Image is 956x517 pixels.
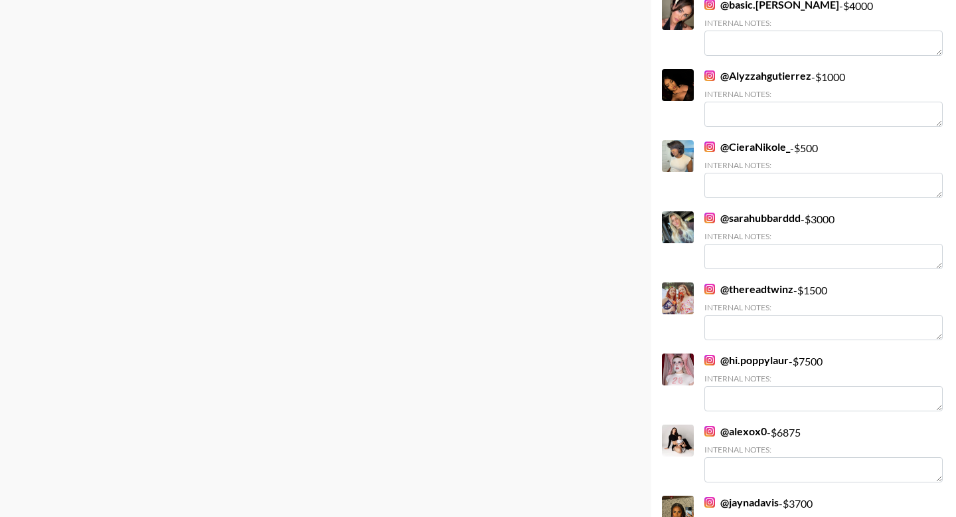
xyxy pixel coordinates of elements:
[704,354,943,411] div: - $ 7500
[704,496,779,509] a: @jaynadavis
[704,18,943,28] div: Internal Notes:
[704,70,715,81] img: Instagram
[704,69,943,127] div: - $ 1000
[704,426,715,437] img: Instagram
[704,140,790,154] a: @CieraNikole_
[704,211,943,269] div: - $ 3000
[704,211,801,225] a: @sarahubbarddd
[704,445,943,455] div: Internal Notes:
[704,373,943,383] div: Internal Notes:
[704,425,943,482] div: - $ 6875
[704,142,715,152] img: Instagram
[704,140,943,198] div: - $ 500
[704,284,715,294] img: Instagram
[704,231,943,241] div: Internal Notes:
[704,213,715,223] img: Instagram
[704,160,943,170] div: Internal Notes:
[704,354,789,367] a: @hi.poppylaur
[704,302,943,312] div: Internal Notes:
[704,89,943,99] div: Internal Notes:
[704,425,767,438] a: @alexox0
[704,282,793,296] a: @thereadtwinz
[704,355,715,365] img: Instagram
[704,69,811,82] a: @Alyzzahgutierrez
[704,282,943,340] div: - $ 1500
[704,497,715,508] img: Instagram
